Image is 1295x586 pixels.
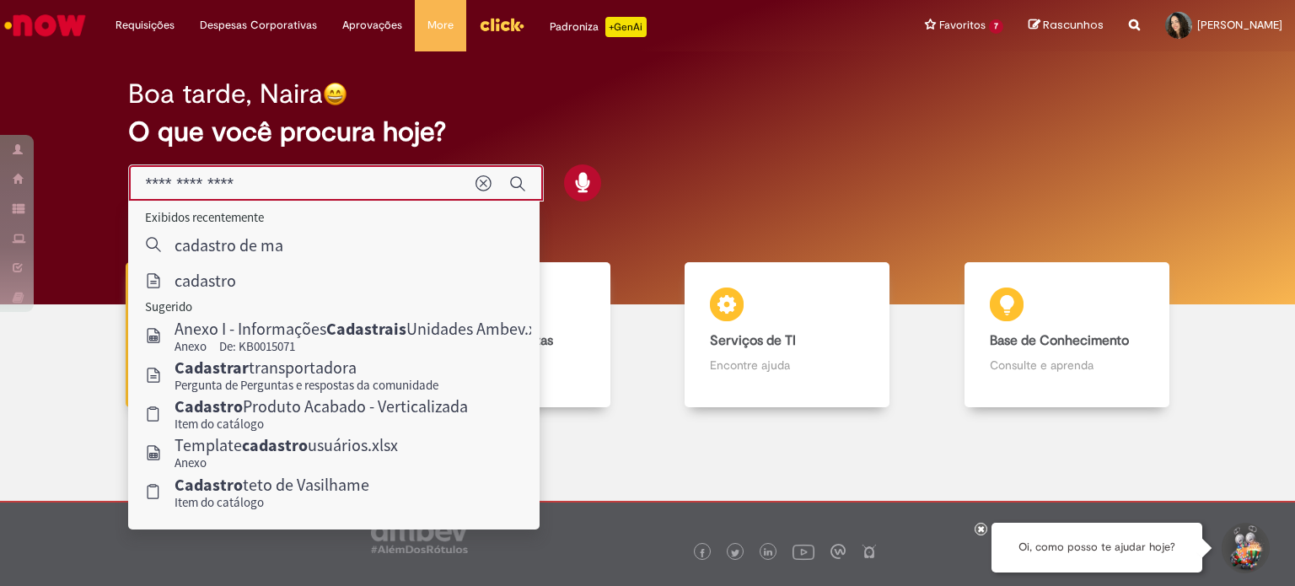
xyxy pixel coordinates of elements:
[939,17,986,34] span: Favoritos
[710,332,796,349] b: Serviços de TI
[1029,18,1104,34] a: Rascunhos
[1219,523,1270,573] button: Iniciar Conversa de Suporte
[731,549,739,557] img: logo_footer_twitter.png
[927,262,1207,408] a: Base de Conhecimento Consulte e aprenda
[2,8,89,42] img: ServiceNow
[128,79,323,109] h2: Boa tarde, Naira
[605,17,647,37] p: +GenAi
[427,17,454,34] span: More
[1197,18,1282,32] span: [PERSON_NAME]
[479,12,524,37] img: click_logo_yellow_360x200.png
[116,17,175,34] span: Requisições
[830,544,846,559] img: logo_footer_workplace.png
[89,262,368,408] a: Tirar dúvidas Tirar dúvidas com Lupi Assist e Gen Ai
[1043,17,1104,33] span: Rascunhos
[371,519,468,553] img: logo_footer_ambev_rotulo_gray.png
[431,332,553,349] b: Catálogo de Ofertas
[128,117,1168,147] h2: O que você procura hoje?
[991,523,1202,573] div: Oi, como posso te ajudar hoje?
[710,357,864,374] p: Encontre ajuda
[698,549,707,557] img: logo_footer_facebook.png
[647,262,927,408] a: Serviços de TI Encontre ajuda
[990,357,1144,374] p: Consulte e aprenda
[342,17,402,34] span: Aprovações
[764,548,772,558] img: logo_footer_linkedin.png
[550,17,647,37] div: Padroniza
[793,540,814,562] img: logo_footer_youtube.png
[989,19,1003,34] span: 7
[862,544,877,559] img: logo_footer_naosei.png
[323,82,347,106] img: happy-face.png
[200,17,317,34] span: Despesas Corporativas
[990,332,1129,349] b: Base de Conhecimento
